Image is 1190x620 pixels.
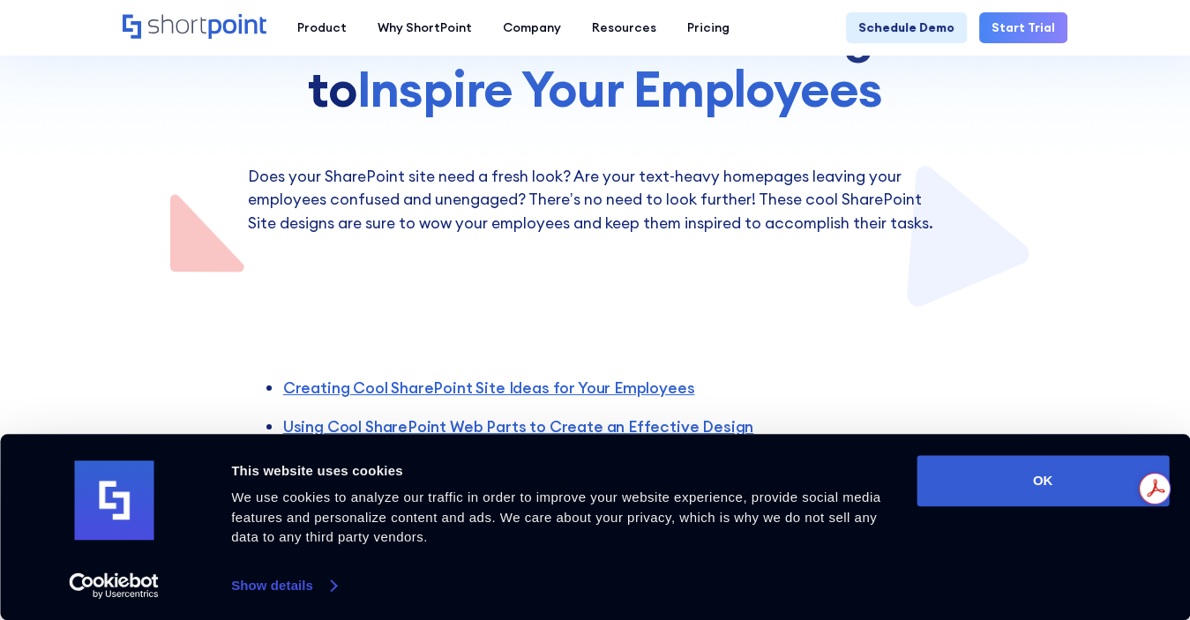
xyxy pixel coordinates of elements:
a: Home [123,14,266,41]
div: Why ShortPoint [378,19,472,37]
a: Resources [576,12,671,43]
div: Product [297,19,347,37]
a: Creating Cool SharePoint Site Ideas for Your Employees [283,377,695,398]
span: We use cookies to analyze our traffic in order to improve your website experience, provide social... [231,489,880,544]
a: Start Trial [979,12,1067,43]
a: Product [281,12,362,43]
a: Company [487,12,576,43]
a: Usercentrics Cookiebot - opens in a new window [37,572,191,599]
img: logo [74,461,153,541]
div: This website uses cookies [231,460,896,482]
div: Pricing [687,19,730,37]
h1: Cool SharePoint Site Designs to [248,7,943,116]
div: Resources [592,19,656,37]
div: Company [503,19,561,37]
button: OK [917,455,1169,506]
a: Pricing [671,12,745,43]
a: Schedule Demo [846,12,967,43]
a: Why ShortPoint [362,12,487,43]
a: Show details [231,572,335,599]
p: Does your SharePoint site need a fresh look? Are your text-heavy homepages leaving your employees... [248,165,943,235]
a: Using Cool SharePoint Web Parts to Create an Effective Design [283,416,753,437]
span: Inspire Your Employees [357,57,881,120]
